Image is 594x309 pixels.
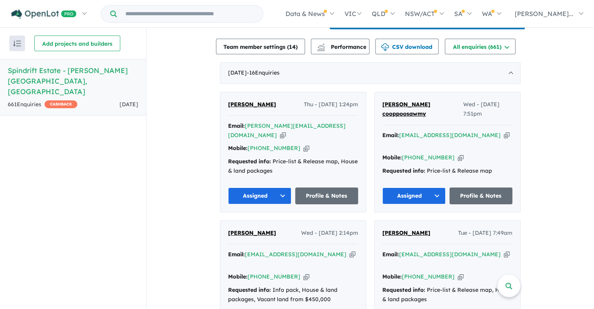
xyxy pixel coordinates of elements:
a: [PERSON_NAME] [228,100,276,109]
a: [PHONE_NUMBER] [248,273,300,280]
a: [PERSON_NAME] [382,229,430,238]
button: Copy [504,250,510,259]
button: Copy [458,154,464,162]
strong: Email: [228,251,245,258]
button: All enquiries (661) [445,39,516,54]
a: [PERSON_NAME] [228,229,276,238]
strong: Requested info: [228,286,271,293]
button: CSV download [375,39,439,54]
img: line-chart.svg [318,43,325,48]
button: Team member settings (14) [216,39,305,54]
a: [PHONE_NUMBER] [248,145,300,152]
span: Performance [318,43,366,50]
h5: Spindrift Estate - [PERSON_NAME][GEOGRAPHIC_DATA] , [GEOGRAPHIC_DATA] [8,65,138,97]
button: Copy [303,273,309,281]
span: [PERSON_NAME]... [515,10,573,18]
strong: Mobile: [228,145,248,152]
a: [PERSON_NAME] cooppoosawmy [382,100,463,119]
button: Copy [504,131,510,139]
button: Performance [311,39,369,54]
span: 14 [289,43,296,50]
strong: Mobile: [382,154,402,161]
strong: Mobile: [382,273,402,280]
span: - 16 Enquir ies [247,69,280,76]
span: [PERSON_NAME] [228,101,276,108]
strong: Mobile: [228,273,248,280]
img: sort.svg [13,41,21,46]
input: Try estate name, suburb, builder or developer [118,5,261,22]
a: [EMAIL_ADDRESS][DOMAIN_NAME] [245,251,346,258]
button: Copy [303,144,309,152]
strong: Email: [228,122,245,129]
div: Info pack, House & land packages, Vacant land from $450,000 [228,286,358,304]
div: Price-list & Release map [382,166,512,176]
img: download icon [381,43,389,51]
a: [PHONE_NUMBER] [402,273,455,280]
span: [PERSON_NAME] [228,229,276,236]
div: Price-list & Release map, House & land packages [382,286,512,304]
a: Profile & Notes [450,188,513,204]
span: [PERSON_NAME] [382,229,430,236]
a: [EMAIL_ADDRESS][DOMAIN_NAME] [399,251,501,258]
strong: Requested info: [382,286,425,293]
span: [PERSON_NAME] cooppoosawmy [382,101,430,117]
button: Assigned [382,188,446,204]
div: [DATE] [220,62,521,84]
a: Profile & Notes [295,188,359,204]
span: Tue - [DATE] 7:49am [458,229,512,238]
span: Thu - [DATE] 1:24pm [304,100,358,109]
strong: Email: [382,132,399,139]
button: Copy [350,250,355,259]
div: Price-list & Release map, House & land packages [228,157,358,176]
button: Copy [280,131,286,139]
span: [DATE] [120,101,138,108]
div: 661 Enquir ies [8,100,77,109]
img: Openlot PRO Logo White [11,9,77,19]
button: Assigned [228,188,291,204]
button: Add projects and builders [34,36,120,51]
a: [EMAIL_ADDRESS][DOMAIN_NAME] [399,132,501,139]
strong: Requested info: [382,167,425,174]
img: bar-chart.svg [317,46,325,51]
a: [PHONE_NUMBER] [402,154,455,161]
span: Wed - [DATE] 2:14pm [301,229,358,238]
strong: Email: [382,251,399,258]
span: CASHBACK [45,100,77,108]
button: Copy [458,273,464,281]
a: [PERSON_NAME][EMAIL_ADDRESS][DOMAIN_NAME] [228,122,346,139]
span: Wed - [DATE] 7:51pm [463,100,512,119]
strong: Requested info: [228,158,271,165]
